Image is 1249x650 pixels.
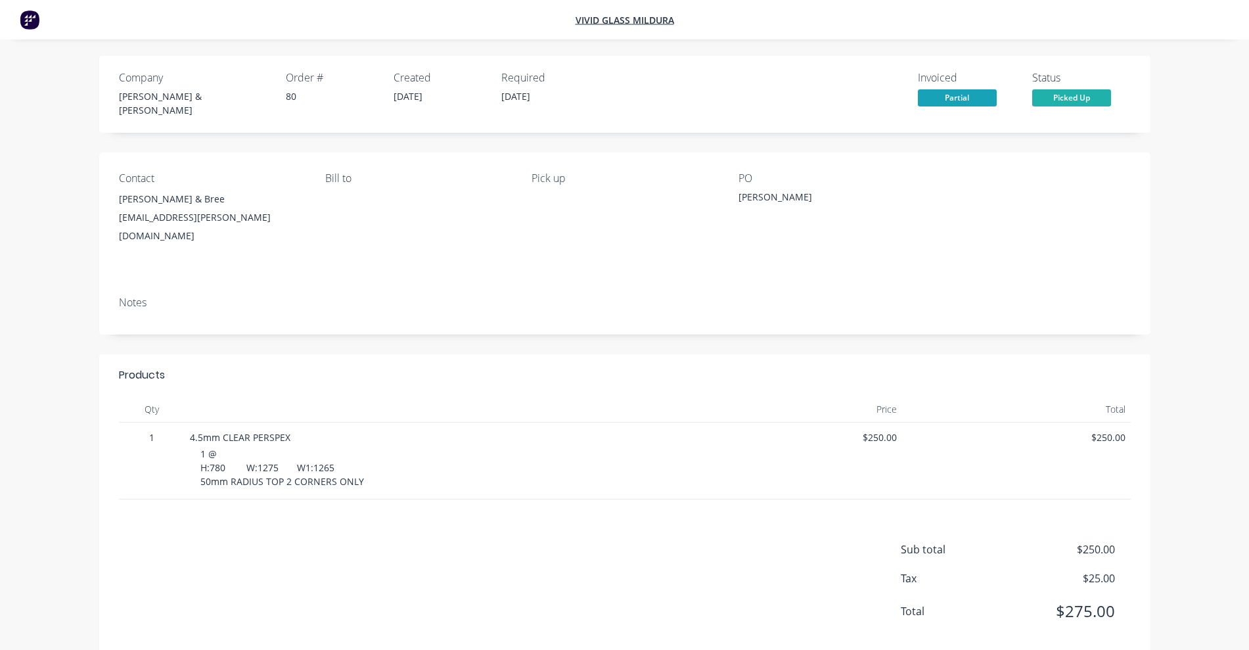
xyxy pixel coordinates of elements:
[1017,570,1114,586] span: $25.00
[119,190,304,245] div: [PERSON_NAME] & Bree[EMAIL_ADDRESS][PERSON_NAME][DOMAIN_NAME]
[679,430,897,444] span: $250.00
[286,72,378,84] div: Order #
[394,90,422,103] span: [DATE]
[124,430,179,444] span: 1
[901,542,1018,557] span: Sub total
[1032,89,1111,106] span: Picked Up
[119,208,304,245] div: [EMAIL_ADDRESS][PERSON_NAME][DOMAIN_NAME]
[501,72,593,84] div: Required
[200,448,364,488] span: 1 @ H:780 W:1275 W1:1265 50mm RADIUS TOP 2 CORNERS ONLY
[119,72,270,84] div: Company
[532,172,717,185] div: Pick up
[1032,72,1131,84] div: Status
[674,396,903,423] div: Price
[119,396,185,423] div: Qty
[20,10,39,30] img: Factory
[1017,599,1114,623] span: $275.00
[190,431,290,444] span: 4.5mm CLEAR PERSPEX
[901,570,1018,586] span: Tax
[907,430,1125,444] span: $250.00
[576,14,674,26] a: Vivid Glass Mildura
[119,190,304,208] div: [PERSON_NAME] & Bree
[325,172,511,185] div: Bill to
[738,172,924,185] div: PO
[918,72,1016,84] div: Invoiced
[286,89,378,103] div: 80
[501,90,530,103] span: [DATE]
[119,89,270,117] div: [PERSON_NAME] & [PERSON_NAME]
[738,190,903,208] div: [PERSON_NAME]
[394,72,486,84] div: Created
[902,396,1131,423] div: Total
[119,296,1131,309] div: Notes
[119,172,304,185] div: Contact
[119,367,165,383] div: Products
[918,89,997,106] span: Partial
[1017,542,1114,557] span: $250.00
[901,603,1018,619] span: Total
